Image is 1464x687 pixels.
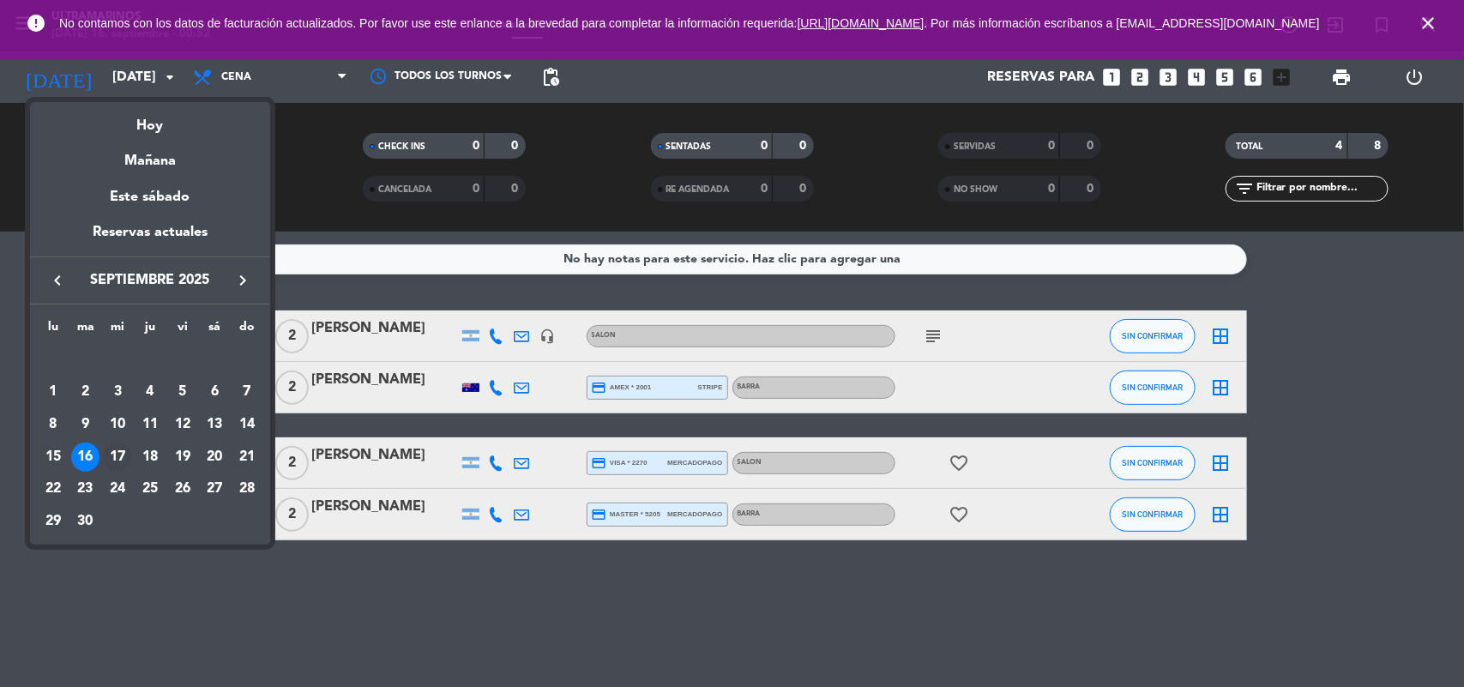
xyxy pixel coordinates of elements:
[30,173,270,221] div: Este sábado
[136,474,165,503] div: 25
[166,317,199,344] th: viernes
[200,377,229,407] div: 6
[232,377,262,407] div: 7
[168,377,197,407] div: 5
[103,443,132,472] div: 17
[37,441,69,473] td: 15 de septiembre de 2025
[71,474,100,503] div: 23
[37,408,69,441] td: 8 de septiembre de 2025
[231,441,263,473] td: 21 de septiembre de 2025
[39,474,68,503] div: 22
[199,408,232,441] td: 13 de septiembre de 2025
[69,408,102,441] td: 9 de septiembre de 2025
[39,443,68,472] div: 15
[168,474,197,503] div: 26
[199,441,232,473] td: 20 de septiembre de 2025
[232,410,262,439] div: 14
[232,270,253,291] i: keyboard_arrow_right
[231,408,263,441] td: 14 de septiembre de 2025
[103,377,132,407] div: 3
[103,474,132,503] div: 24
[69,376,102,408] td: 2 de septiembre de 2025
[134,408,166,441] td: 11 de septiembre de 2025
[101,376,134,408] td: 3 de septiembre de 2025
[71,507,100,536] div: 30
[42,269,73,292] button: keyboard_arrow_left
[199,317,232,344] th: sábado
[101,317,134,344] th: miércoles
[39,377,68,407] div: 1
[69,505,102,538] td: 30 de septiembre de 2025
[69,317,102,344] th: martes
[39,410,68,439] div: 8
[39,507,68,536] div: 29
[166,441,199,473] td: 19 de septiembre de 2025
[168,410,197,439] div: 12
[166,376,199,408] td: 5 de septiembre de 2025
[232,443,262,472] div: 21
[227,269,258,292] button: keyboard_arrow_right
[47,270,68,291] i: keyboard_arrow_left
[71,377,100,407] div: 2
[199,376,232,408] td: 6 de septiembre de 2025
[37,344,263,377] td: SEP.
[37,505,69,538] td: 29 de septiembre de 2025
[231,317,263,344] th: domingo
[136,443,165,472] div: 18
[231,376,263,408] td: 7 de septiembre de 2025
[101,441,134,473] td: 17 de septiembre de 2025
[30,137,270,172] div: Mañana
[200,443,229,472] div: 20
[30,102,270,137] div: Hoy
[69,473,102,506] td: 23 de septiembre de 2025
[30,221,270,256] div: Reservas actuales
[200,410,229,439] div: 13
[69,441,102,473] td: 16 de septiembre de 2025
[231,473,263,506] td: 28 de septiembre de 2025
[134,376,166,408] td: 4 de septiembre de 2025
[37,376,69,408] td: 1 de septiembre de 2025
[73,269,227,292] span: septiembre 2025
[166,473,199,506] td: 26 de septiembre de 2025
[134,441,166,473] td: 18 de septiembre de 2025
[199,473,232,506] td: 27 de septiembre de 2025
[136,410,165,439] div: 11
[71,410,100,439] div: 9
[37,473,69,506] td: 22 de septiembre de 2025
[134,317,166,344] th: jueves
[168,443,197,472] div: 19
[101,408,134,441] td: 10 de septiembre de 2025
[200,474,229,503] div: 27
[134,473,166,506] td: 25 de septiembre de 2025
[103,410,132,439] div: 10
[232,474,262,503] div: 28
[37,317,69,344] th: lunes
[101,473,134,506] td: 24 de septiembre de 2025
[166,408,199,441] td: 12 de septiembre de 2025
[136,377,165,407] div: 4
[71,443,100,472] div: 16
